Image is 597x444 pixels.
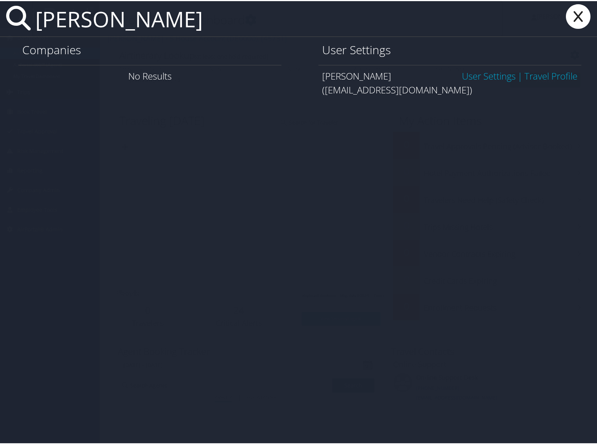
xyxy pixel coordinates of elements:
[322,41,577,57] h1: User Settings
[462,68,516,81] a: User Settings
[516,68,524,81] span: |
[22,41,278,57] h1: Companies
[322,68,391,81] span: [PERSON_NAME]
[524,68,577,81] a: View OBT Profile
[18,64,281,86] div: No Results
[322,82,577,96] div: ([EMAIL_ADDRESS][DOMAIN_NAME])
